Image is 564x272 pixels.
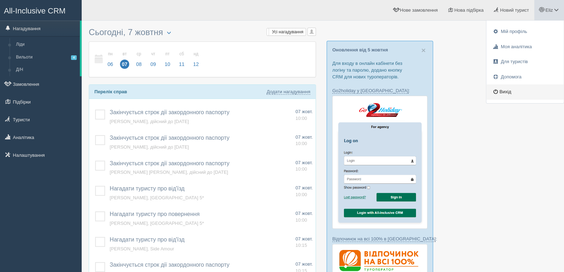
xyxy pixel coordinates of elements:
a: пн 06 [104,47,117,72]
a: All-Inclusive CRM [0,0,81,20]
span: 11 [177,60,186,69]
small: сб [177,51,186,57]
a: Ліди [13,38,80,51]
span: All-Inclusive CRM [4,6,66,15]
span: 07 жовт. [295,160,313,165]
a: чт 09 [147,47,160,72]
span: Мій профіль [501,29,527,34]
a: Вильоти4 [13,51,80,64]
span: 4 [71,55,77,60]
span: 07 жовт. [295,185,313,190]
a: [PERSON_NAME], дійсний до [DATE] [110,144,189,150]
a: Нагадати туристу про від'їзд [110,185,185,191]
small: пн [106,51,115,57]
a: пт 10 [161,47,174,72]
span: 10:00 [295,192,307,197]
span: Нова підбірка [454,7,484,13]
span: 10:00 [295,141,307,146]
p: Для входу в онлайн кабінети без логіну та паролю, додано кнопку CRM для нових туроператорів. [332,60,427,80]
a: Допомога [486,70,564,85]
a: сб 11 [175,47,188,72]
span: 07 жовт. [295,109,313,114]
a: Мій профіль [486,24,564,39]
a: 07 жовт. 10:15 [295,236,313,249]
p: : [332,235,427,242]
a: вт 07 [118,47,131,72]
a: Оновлення від 5 жовтня [332,47,388,52]
a: Закінчується строк дії закордонного паспорту [110,109,229,115]
a: Нагадати туристу про від'їзд [110,237,185,243]
a: [PERSON_NAME], [GEOGRAPHIC_DATA] 5* [110,221,204,226]
a: [PERSON_NAME], Side Amour [110,246,174,251]
b: Перелік справ [94,89,127,94]
a: Вихід [486,84,564,100]
span: 12 [191,60,201,69]
a: [PERSON_NAME] [PERSON_NAME], дійсний до [DATE] [110,170,228,175]
span: 07 жовт. [295,236,313,242]
a: Для туристів [486,54,564,70]
small: вт [120,51,129,57]
span: 07 жовт. [295,134,313,140]
a: нд 12 [189,47,201,72]
a: 07 жовт. 10:00 [295,210,313,223]
a: Д/Н [13,63,80,76]
small: нд [191,51,201,57]
a: 07 жовт. 10:00 [295,160,313,173]
span: Усі нагадування [272,29,303,34]
span: 10:00 [295,217,307,223]
span: 10 [163,60,172,69]
span: Для туристів [501,59,528,64]
a: [PERSON_NAME], дійсний до [DATE] [110,119,189,124]
a: Моя аналітика [486,39,564,55]
small: пт [163,51,172,57]
small: чт [149,51,158,57]
a: Додати нагадування [267,89,310,95]
button: Close [421,46,426,54]
p: : [332,87,427,94]
span: 09 [149,60,158,69]
a: [PERSON_NAME], [GEOGRAPHIC_DATA] 5* [110,195,204,200]
a: Закінчується строк дії закордонного паспорту [110,160,229,166]
span: 08 [134,60,143,69]
a: 07 жовт. 10:00 [295,185,313,198]
span: Новий турист [500,7,529,13]
span: 10:00 [295,116,307,121]
span: 07 жовт. [295,261,313,267]
a: Закінчується строк дії закордонного паспорту [110,135,229,141]
a: 07 жовт. 10:00 [295,109,313,122]
a: Відпочинок на всі 100% в [GEOGRAPHIC_DATA] [332,236,436,242]
small: ср [134,51,143,57]
span: Моя аналітика [501,44,532,49]
a: Закінчується строк дії закордонного паспорту [110,262,229,268]
a: Нагадати туристу про повернення [110,211,199,217]
img: go2holiday-login-via-crm-for-travel-agents.png [332,96,427,229]
span: Eliz [545,7,553,13]
span: 07 [120,60,129,69]
span: Допомога [501,74,521,79]
a: 07 жовт. 10:00 [295,134,313,147]
a: ср 08 [132,47,146,72]
span: 10:15 [295,243,307,248]
a: Go2holiday у [GEOGRAPHIC_DATA] [332,88,409,94]
span: Нове замовлення [400,7,438,13]
span: 06 [106,60,115,69]
span: 10:00 [295,166,307,172]
span: × [421,46,426,54]
h3: Сьогодні, 7 жовтня [89,28,316,38]
span: 07 жовт. [295,211,313,216]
